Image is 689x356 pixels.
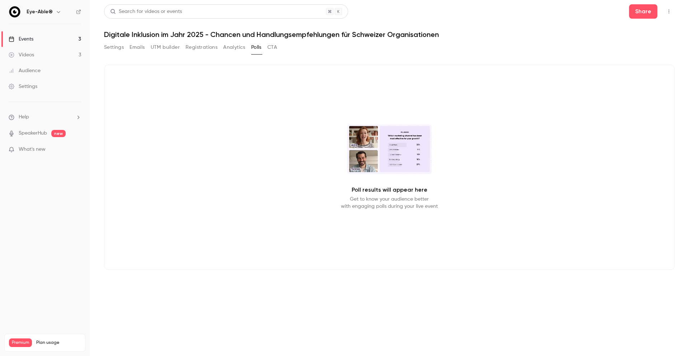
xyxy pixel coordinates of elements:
[9,6,20,18] img: Eye-Able®
[36,340,81,346] span: Plan usage
[27,8,53,15] h6: Eye-Able®
[104,42,124,53] button: Settings
[9,338,32,347] span: Premium
[51,130,66,137] span: new
[352,186,427,194] p: Poll results will appear here
[9,51,34,58] div: Videos
[72,146,81,153] iframe: Noticeable Trigger
[19,146,46,153] span: What's new
[223,42,245,53] button: Analytics
[9,36,33,43] div: Events
[251,42,262,53] button: Polls
[104,30,675,39] h1: Digitale Inklusion im Jahr 2025 - Chancen und Handlungsempfehlungen für Schweizer Organisationen
[110,8,182,15] div: Search for videos or events
[186,42,217,53] button: Registrations
[9,83,37,90] div: Settings
[151,42,180,53] button: UTM builder
[19,130,47,137] a: SpeakerHub
[341,196,438,210] p: Get to know your audience better with engaging polls during your live event
[9,67,41,74] div: Audience
[19,113,29,121] span: Help
[130,42,145,53] button: Emails
[629,4,657,19] button: Share
[9,113,81,121] li: help-dropdown-opener
[267,42,277,53] button: CTA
